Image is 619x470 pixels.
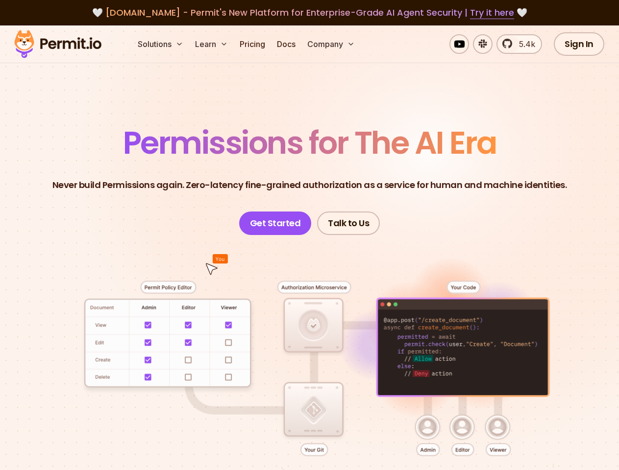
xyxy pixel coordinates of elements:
p: Never build Permissions again. Zero-latency fine-grained authorization as a service for human and... [52,178,567,192]
a: Docs [273,34,299,54]
a: 5.4k [496,34,542,54]
a: Sign In [554,32,604,56]
a: Get Started [239,211,312,235]
button: Learn [191,34,232,54]
span: Permissions for The AI Era [123,121,496,164]
a: Try it here [470,6,514,19]
button: Solutions [134,34,187,54]
button: Company [303,34,359,54]
a: Talk to Us [317,211,380,235]
span: [DOMAIN_NAME] - Permit's New Platform for Enterprise-Grade AI Agent Security | [105,6,514,19]
div: 🤍 🤍 [24,6,595,20]
a: Pricing [236,34,269,54]
img: Permit logo [10,27,106,61]
span: 5.4k [513,38,535,50]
